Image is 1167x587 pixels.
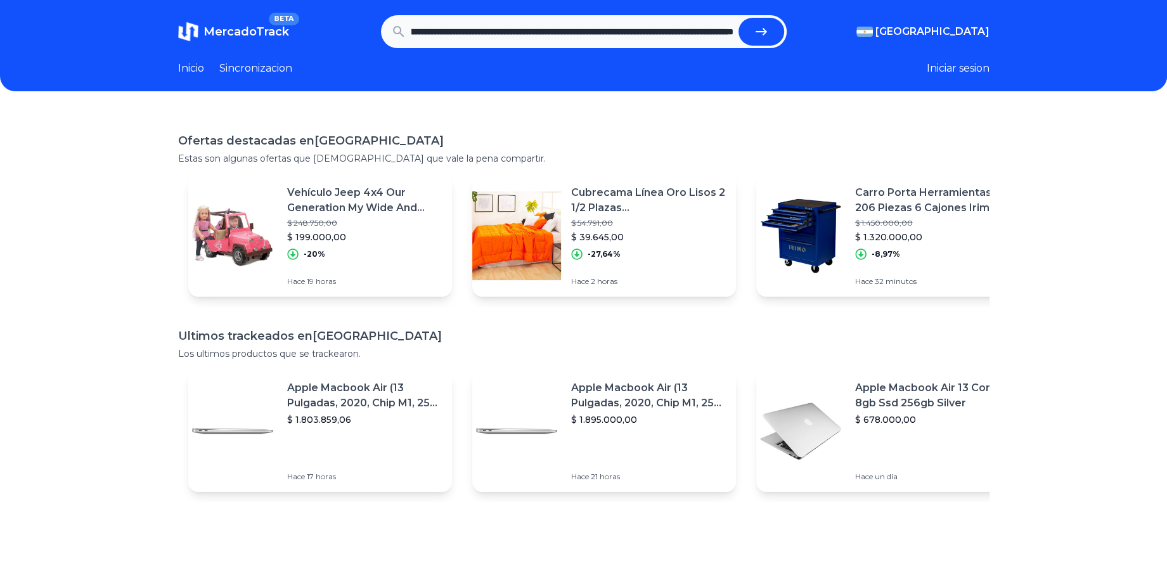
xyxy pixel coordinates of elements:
h1: Ultimos trackeados en [GEOGRAPHIC_DATA] [178,327,990,345]
a: Featured imageApple Macbook Air 13 Core I5 8gb Ssd 256gb Silver$ 678.000,00Hace un día [756,370,1020,492]
a: Featured imageCubrecama Línea Oro Lisos 2 1/2 Plazas [GEOGRAPHIC_DATA]$ 54.791,00$ 39.645,00-27,6... [472,175,736,297]
a: Featured imageCarro Porta Herramientas 206 Piezas 6 Cajones Irimo$ 1.450.000,00$ 1.320.000,00-8,9... [756,175,1020,297]
p: $ 39.645,00 [571,231,726,243]
a: Inicio [178,61,204,76]
p: -27,64% [588,249,621,259]
p: Los ultimos productos que se trackearon. [178,347,990,360]
span: [GEOGRAPHIC_DATA] [875,24,990,39]
img: Featured image [756,191,845,280]
p: Cubrecama Línea Oro Lisos 2 1/2 Plazas [GEOGRAPHIC_DATA] [571,185,726,216]
p: Hace 2 horas [571,276,726,287]
img: Featured image [188,191,277,280]
p: -8,97% [872,249,900,259]
a: Sincronizacion [219,61,292,76]
p: $ 199.000,00 [287,231,442,243]
span: BETA [269,13,299,25]
p: Hace 17 horas [287,472,442,482]
a: Featured imageVehículo Jeep 4x4 Our Generation My Wide And Highways 4x4$ 248.750,00$ 199.000,00-2... [188,175,452,297]
p: Apple Macbook Air (13 Pulgadas, 2020, Chip M1, 256 Gb De Ssd, 8 Gb De Ram) - Plata [287,380,442,411]
img: Featured image [188,387,277,475]
button: Iniciar sesion [927,61,990,76]
p: Apple Macbook Air (13 Pulgadas, 2020, Chip M1, 256 Gb De Ssd, 8 Gb De Ram) - Plata [571,380,726,411]
p: -20% [304,249,325,259]
h1: Ofertas destacadas en [GEOGRAPHIC_DATA] [178,132,990,150]
p: Carro Porta Herramientas 206 Piezas 6 Cajones Irimo [855,185,1010,216]
p: $ 1.803.859,06 [287,413,442,426]
p: $ 1.895.000,00 [571,413,726,426]
span: MercadoTrack [203,25,289,39]
a: MercadoTrackBETA [178,22,289,42]
img: Argentina [856,27,873,37]
p: $ 54.791,00 [571,218,726,228]
p: $ 248.750,00 [287,218,442,228]
p: Hace un día [855,472,1010,482]
img: MercadoTrack [178,22,198,42]
p: Vehículo Jeep 4x4 Our Generation My Wide And Highways 4x4 [287,185,442,216]
p: Hace 19 horas [287,276,442,287]
a: Featured imageApple Macbook Air (13 Pulgadas, 2020, Chip M1, 256 Gb De Ssd, 8 Gb De Ram) - Plata$... [188,370,452,492]
p: $ 1.450.000,00 [855,218,1010,228]
img: Featured image [472,387,561,475]
img: Featured image [756,387,845,475]
p: Hace 32 minutos [855,276,1010,287]
p: Hace 21 horas [571,472,726,482]
img: Featured image [472,191,561,280]
p: $ 678.000,00 [855,413,1010,426]
a: Featured imageApple Macbook Air (13 Pulgadas, 2020, Chip M1, 256 Gb De Ssd, 8 Gb De Ram) - Plata$... [472,370,736,492]
p: Apple Macbook Air 13 Core I5 8gb Ssd 256gb Silver [855,380,1010,411]
p: Estas son algunas ofertas que [DEMOGRAPHIC_DATA] que vale la pena compartir. [178,152,990,165]
p: $ 1.320.000,00 [855,231,1010,243]
button: [GEOGRAPHIC_DATA] [856,24,990,39]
